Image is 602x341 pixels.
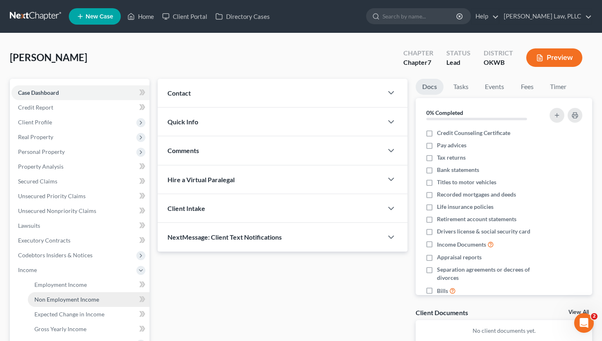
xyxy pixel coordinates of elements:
span: Appraisal reports [437,253,482,261]
span: Drivers license & social security card [437,227,530,236]
a: Unsecured Priority Claims [11,189,149,204]
span: Quick Info [167,118,198,126]
a: Executory Contracts [11,233,149,248]
span: Unsecured Priority Claims [18,192,86,199]
a: Unsecured Nonpriority Claims [11,204,149,218]
a: Directory Cases [211,9,274,24]
p: No client documents yet. [422,327,586,335]
span: Expected Change in Income [34,311,104,318]
span: Personal Property [18,148,65,155]
div: Chapter [403,48,433,58]
a: Tasks [447,79,475,95]
a: Property Analysis [11,159,149,174]
a: Lawsuits [11,218,149,233]
span: Income Documents [437,240,486,249]
span: Credit Report [18,104,53,111]
span: Titles to motor vehicles [437,178,496,186]
div: District [484,48,513,58]
a: Fees [514,79,540,95]
div: OKWB [484,58,513,67]
span: Client Profile [18,119,52,126]
span: Income [18,266,37,273]
a: Non Employment Income [28,292,149,307]
span: New Case [86,14,113,20]
span: 2 [591,313,597,320]
span: Pay advices [437,141,466,149]
a: Help [471,9,499,24]
div: Chapter [403,58,433,67]
span: Comments [167,146,199,154]
span: Executory Contracts [18,237,70,244]
a: [PERSON_NAME] Law, PLLC [500,9,592,24]
a: Secured Claims [11,174,149,189]
a: Case Dashboard [11,85,149,100]
span: Hire a Virtual Paralegal [167,176,235,183]
span: Non Employment Income [34,296,99,303]
span: Life insurance policies [437,203,493,211]
span: Bills [437,287,448,295]
span: 7 [428,58,431,66]
span: Gross Yearly Income [34,325,86,332]
strong: 0% Completed [426,109,463,116]
a: Credit Report [11,100,149,115]
span: Unsecured Nonpriority Claims [18,207,96,214]
span: Retirement account statements [437,215,516,223]
div: Lead [446,58,471,67]
a: View All [568,309,589,315]
span: [PERSON_NAME] [10,51,87,63]
span: Credit Counseling Certificate [437,129,510,137]
div: Client Documents [416,308,468,317]
a: Employment Income [28,277,149,292]
span: Property Analysis [18,163,63,170]
span: Contact [167,89,191,97]
span: Recorded mortgages and deeds [437,190,516,199]
span: Tax returns [437,153,466,162]
span: Real Property [18,133,53,140]
iframe: Intercom live chat [574,313,594,333]
a: Expected Change in Income [28,307,149,322]
a: Timer [543,79,573,95]
a: Client Portal [158,9,211,24]
a: Docs [416,79,444,95]
span: NextMessage: Client Text Notifications [167,233,282,241]
button: Preview [526,48,582,67]
div: Status [446,48,471,58]
span: Lawsuits [18,222,40,229]
span: Client Intake [167,204,205,212]
a: Gross Yearly Income [28,322,149,336]
span: Employment Income [34,281,87,288]
a: Events [478,79,511,95]
input: Search by name... [382,9,457,24]
span: Separation agreements or decrees of divorces [437,265,541,282]
a: Home [123,9,158,24]
span: Case Dashboard [18,89,59,96]
span: Codebtors Insiders & Notices [18,252,93,259]
span: Secured Claims [18,178,57,185]
span: Bank statements [437,166,479,174]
